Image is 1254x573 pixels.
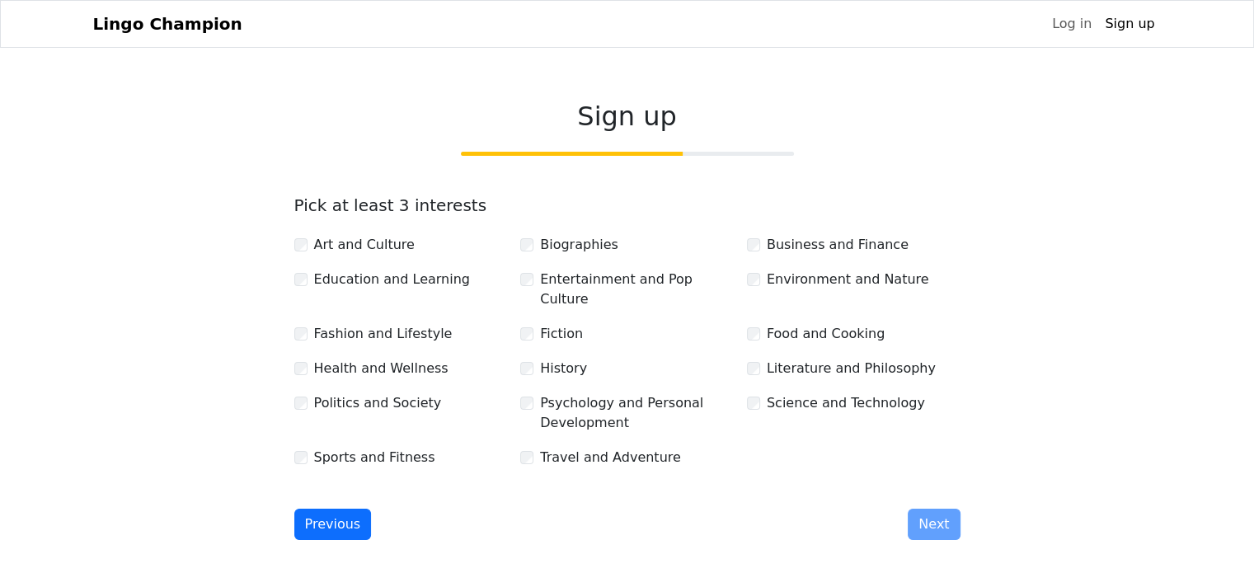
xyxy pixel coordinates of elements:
[767,359,936,378] label: Literature and Philosophy
[540,393,734,433] label: Psychology and Personal Development
[1045,7,1098,40] a: Log in
[314,393,442,413] label: Politics and Society
[314,235,415,255] label: Art and Culture
[540,324,583,344] label: Fiction
[1098,7,1161,40] a: Sign up
[294,509,372,540] button: Previous
[767,235,909,255] label: Business and Finance
[294,195,487,215] label: Pick at least 3 interests
[540,448,681,467] label: Travel and Adventure
[314,270,470,289] label: Education and Learning
[314,448,435,467] label: Sports and Fitness
[767,324,885,344] label: Food and Cooking
[767,393,925,413] label: Science and Technology
[540,359,587,378] label: History
[540,270,734,309] label: Entertainment and Pop Culture
[294,101,960,132] h2: Sign up
[93,7,242,40] a: Lingo Champion
[314,359,449,378] label: Health and Wellness
[540,235,618,255] label: Biographies
[767,270,929,289] label: Environment and Nature
[314,324,453,344] label: Fashion and Lifestyle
